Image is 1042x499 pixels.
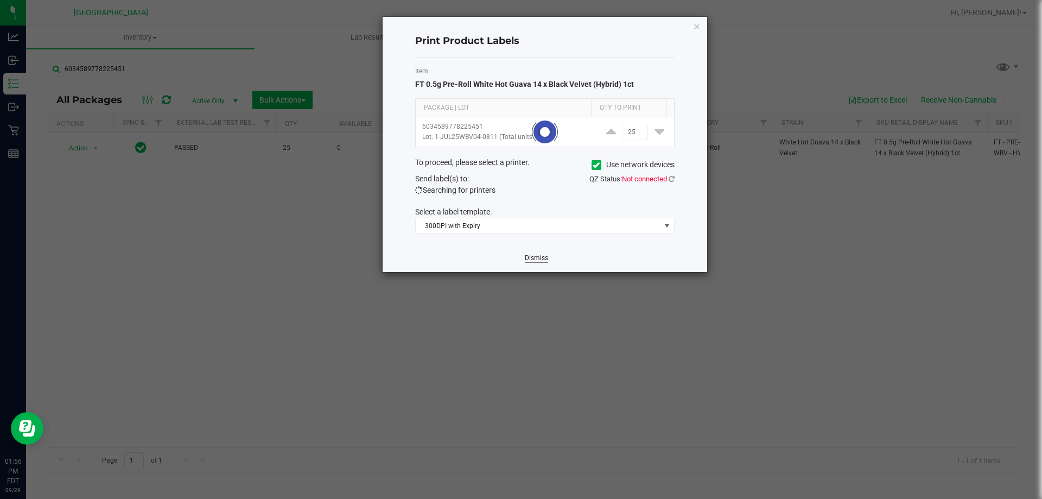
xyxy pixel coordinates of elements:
span: Searching for printers [415,186,495,194]
span: 300DPI with Expiry [416,218,660,233]
span: Send label(s) to: [415,174,469,183]
span: Not connected [622,175,667,183]
a: Dismiss [525,254,548,263]
div: To proceed, please select a printer. [407,157,683,173]
iframe: Resource center [11,412,43,445]
label: Use network devices [592,159,675,170]
label: Item [415,66,675,76]
span: FT 0.5g Pre-Roll White Hot Guava 14 x Black Velvet (Hybrid) 1ct [415,80,634,89]
th: Package | Lot [416,99,591,117]
span: QZ Status: [589,175,675,183]
div: Select a label template. [407,206,683,218]
th: Qty to Print [591,99,666,117]
h4: Print Product Labels [415,34,675,48]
